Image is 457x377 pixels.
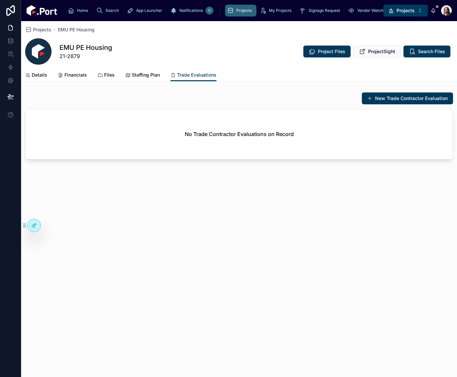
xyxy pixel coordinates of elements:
a: Staffing Plan [125,69,160,82]
span: Search [105,8,119,13]
span: Financials [64,72,87,78]
a: Trade Evaluations [171,69,216,82]
div: 0 [206,7,213,15]
span: Projects [236,8,252,13]
span: Search Files [418,48,445,55]
a: Files [97,69,115,82]
a: Search [94,5,124,17]
a: Details [25,69,47,82]
a: Projects [225,5,256,17]
span: Signage Request [309,8,340,13]
a: My Projects [258,5,296,17]
button: Select Button [383,5,428,17]
a: Notifications0 [168,5,215,17]
h2: No Trade Contractor Evaluations on Record [185,130,294,138]
a: Projects [25,26,51,33]
img: App logo [26,5,57,16]
span: 21-2879 [59,52,112,60]
a: Financials [58,69,87,82]
a: App Launcher [125,5,167,17]
h1: EMU PE Housing [59,43,112,52]
span: Files [104,72,115,78]
button: Project Files [303,46,351,57]
a: Home [66,5,93,17]
span: Project Files [318,48,345,55]
span: Projects [33,26,51,33]
button: Search Files [403,46,450,57]
span: Vendor Watch List [357,8,391,13]
div: scrollable content [62,3,383,18]
span: Projects [397,7,415,14]
span: ProjectSight [368,48,395,55]
button: New Trade Contractor Evaluation [362,92,453,104]
button: ProjectSight [353,46,401,57]
span: Trade Evaluations [177,72,216,78]
span: App Launcher [136,8,162,13]
a: EMU PE Housing [58,26,95,33]
span: Home [77,8,88,13]
span: Staffing Plan [132,72,160,78]
span: My Projects [269,8,291,13]
a: Vendor Watch List [346,5,396,17]
span: Details [32,72,47,78]
span: Notifications [179,8,203,13]
a: Signage Request [297,5,345,17]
